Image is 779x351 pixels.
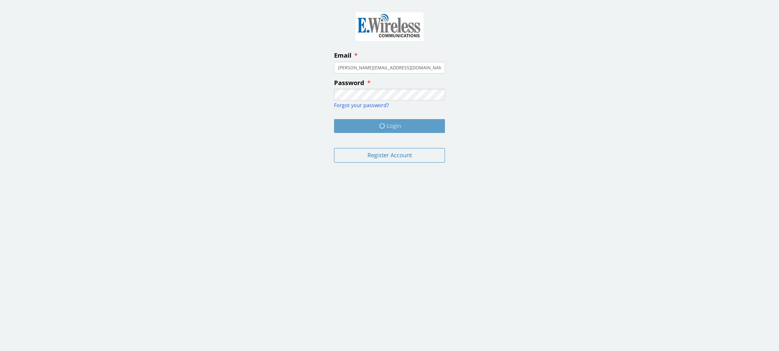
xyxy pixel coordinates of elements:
[334,78,364,87] span: Password
[334,102,389,109] a: Forgot your password?
[334,51,351,60] span: Email
[334,148,445,163] button: Register Account
[334,119,445,133] button: Login
[334,62,445,73] input: enter your email address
